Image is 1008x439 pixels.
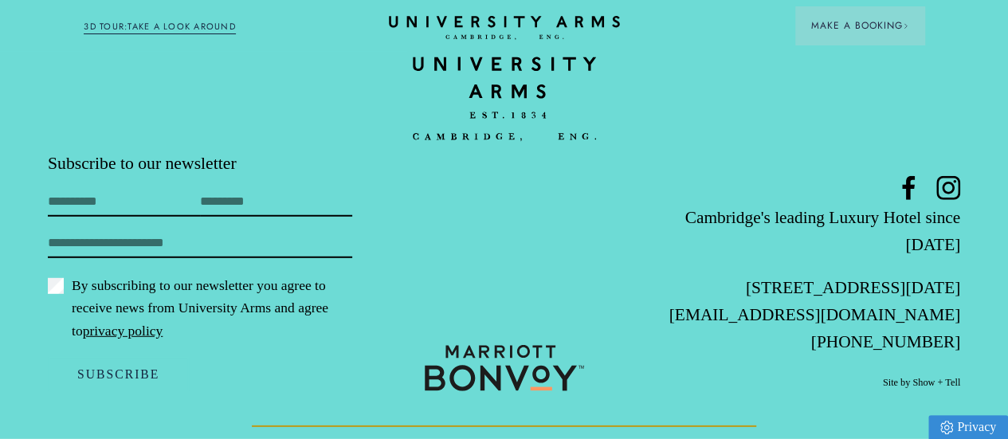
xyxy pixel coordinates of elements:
[413,46,596,152] a: Home
[795,6,924,45] button: Make a BookingArrow icon
[936,176,960,200] a: Instagram
[811,18,908,33] span: Make a Booking
[389,16,620,41] a: Home
[48,274,352,342] label: By subscribing to our newsletter you agree to receive news from University Arms and agree to
[656,204,960,258] p: Cambridge's leading Luxury Hotel since [DATE]
[896,176,920,200] a: Facebook
[656,274,960,301] p: [STREET_ADDRESS][DATE]
[940,421,953,434] img: Privacy
[903,23,908,29] img: Arrow icon
[84,20,236,34] a: 3D TOUR:TAKE A LOOK AROUND
[883,376,960,390] a: Site by Show + Tell
[48,152,352,175] p: Subscribe to our newsletter
[48,278,64,294] input: By subscribing to our newsletter you agree to receive news from University Arms and agree topriva...
[811,332,961,351] a: [PHONE_NUMBER]
[669,305,960,324] a: [EMAIL_ADDRESS][DOMAIN_NAME]
[425,345,584,390] img: 0b373a9250846ddb45707c9c41e4bd95.svg
[413,46,596,153] img: bc90c398f2f6aa16c3ede0e16ee64a97.svg
[48,358,189,390] button: Subscribe
[928,415,1008,439] a: Privacy
[83,323,163,339] a: privacy policy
